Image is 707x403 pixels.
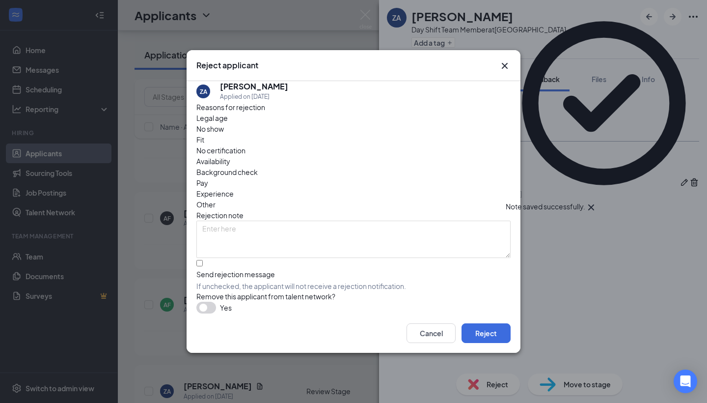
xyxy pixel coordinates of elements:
div: Send rejection message [196,269,511,279]
span: Fit [196,134,204,145]
h5: [PERSON_NAME] [220,81,288,92]
button: Cancel [407,323,456,343]
div: ZA [200,87,207,96]
button: Reject [462,323,511,343]
input: Send rejection messageIf unchecked, the applicant will not receive a rejection notification. [196,260,203,266]
span: Yes [220,302,232,314]
svg: Cross [585,201,597,213]
svg: CheckmarkCircle [506,5,702,201]
span: Availability [196,156,230,167]
span: Reasons for rejection [196,103,265,112]
span: Pay [196,177,208,188]
div: Applied on [DATE] [220,92,288,102]
button: Close [499,60,511,72]
span: Other [196,199,216,210]
h3: Reject applicant [196,60,258,71]
span: Legal age [196,113,228,123]
svg: Cross [499,60,511,72]
span: Experience [196,188,234,199]
div: Note saved successfully. [506,201,585,213]
span: If unchecked, the applicant will not receive a rejection notification. [196,281,511,291]
span: Remove this applicant from talent network? [196,292,335,301]
div: Open Intercom Messenger [674,370,697,393]
span: Rejection note [196,211,244,220]
span: No certification [196,145,245,156]
span: No show [196,123,224,134]
span: Background check [196,167,258,177]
